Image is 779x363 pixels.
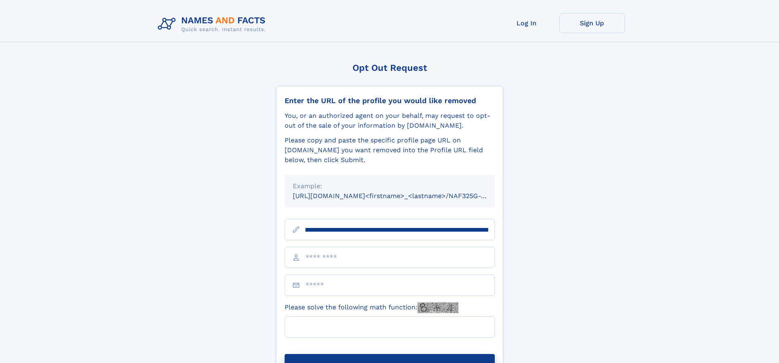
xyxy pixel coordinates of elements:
[293,192,510,200] small: [URL][DOMAIN_NAME]<firstname>_<lastname>/NAF325G-xxxxxxxx
[293,181,487,191] div: Example:
[155,13,272,35] img: Logo Names and Facts
[494,13,559,33] a: Log In
[285,111,495,131] div: You, or an authorized agent on your behalf, may request to opt-out of the sale of your informatio...
[285,96,495,105] div: Enter the URL of the profile you would like removed
[276,63,503,73] div: Opt Out Request
[559,13,625,33] a: Sign Up
[285,135,495,165] div: Please copy and paste the specific profile page URL on [DOMAIN_NAME] you want removed into the Pr...
[285,302,458,313] label: Please solve the following math function:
